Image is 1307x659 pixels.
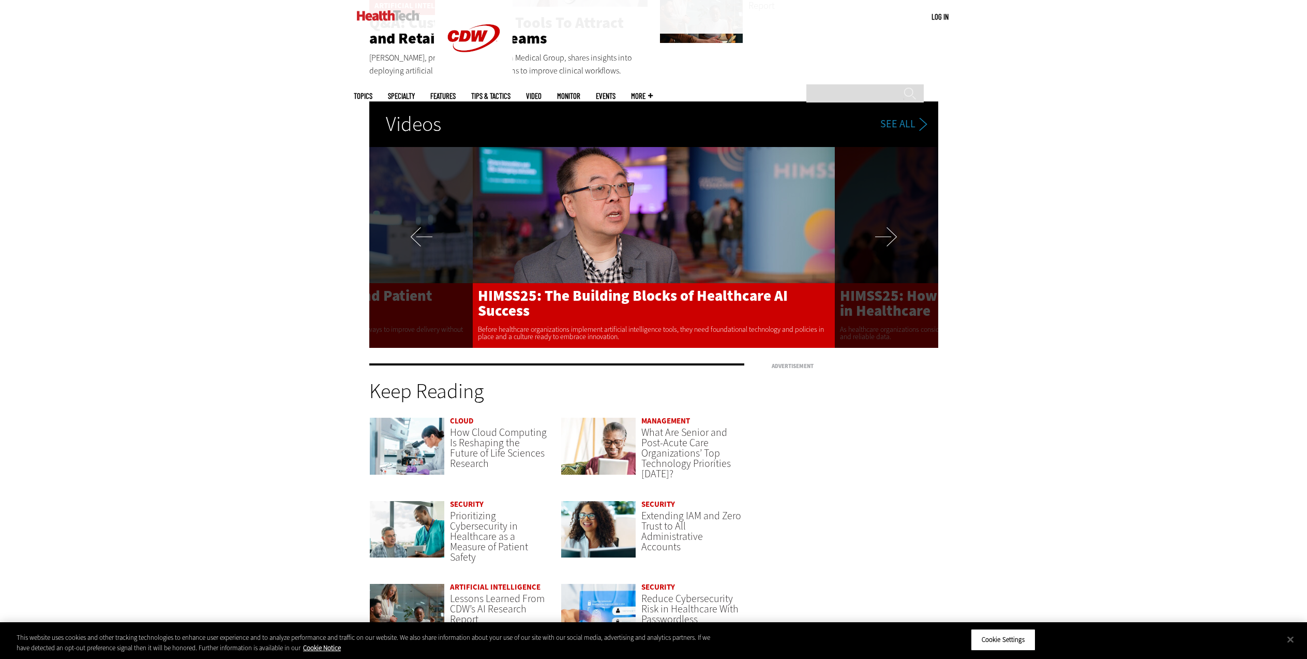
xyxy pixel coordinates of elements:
a: People reviewing research [369,583,445,651]
button: Cookie Settings [971,629,1035,651]
a: Security [641,582,675,592]
a: MonITor [557,92,580,100]
span: Specialty [388,92,415,100]
span: HIMSS25: The Building Blocks of Healthcare AI Success [478,286,788,320]
img: Home [357,10,419,21]
span: More [631,92,653,100]
a: Lessons Learned From CDW’s AI Research Report [450,592,545,626]
img: Healthcare provider entering password [561,583,637,641]
a: Security [450,499,484,509]
div: This website uses cookies and other tracking technologies to enhance user experience and to analy... [17,633,719,653]
img: Doctor speaking with patient [369,501,445,559]
img: Person conducting research in lab [369,417,445,475]
a: Artificial Intelligence [450,582,540,592]
a: Older person using tablet [561,417,637,485]
a: Prioritizing Cybersecurity in Healthcare as a Measure of Patient Safety [450,509,528,564]
h2: Keep Reading [369,381,745,402]
span: See All [880,119,915,129]
p: Before healthcare organizations implement artificial intelligence tools, they need foundational t... [473,326,835,341]
a: More information about your privacy [303,643,341,652]
a: Log in [932,12,949,21]
img: Dr. Eric Poon [473,130,835,348]
a: Events [596,92,615,100]
a: Features [430,92,456,100]
img: Administrative assistant [561,501,637,559]
img: Older person using tablet [561,417,637,475]
a: Administrative assistant [561,501,637,568]
h3: Videos [369,101,458,147]
a: How Cloud Computing Is Reshaping the Future of Life Sciences Research [450,426,547,471]
a: Doctor speaking with patient [369,501,445,568]
a: Cloud [450,416,474,426]
span: Topics [354,92,372,100]
a: HIMSS25: The Building Blocks of Healthcare AI Success [473,283,835,318]
a: Security [641,499,675,509]
a: Previous [369,147,473,348]
a: Extending IAM and Zero Trust to All Administrative Accounts [641,509,741,554]
div: User menu [932,11,949,22]
img: People reviewing research [369,583,445,641]
a: Healthcare provider entering password [561,583,637,651]
a: What Are Senior and Post-Acute Care Organizations’ Top Technology Priorities [DATE]? [641,426,731,481]
button: Close [1279,628,1302,651]
a: CDW [435,68,513,79]
a: Reduce Cybersecurity Risk in Healthcare With Passwordless Authentication [641,592,739,637]
a: Video [526,92,542,100]
a: See All [880,118,936,131]
a: Tips & Tactics [471,92,510,100]
a: Person conducting research in lab [369,417,445,485]
h2: Advertisement [772,363,927,369]
a: Management [641,416,690,426]
a: Next [835,147,938,348]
